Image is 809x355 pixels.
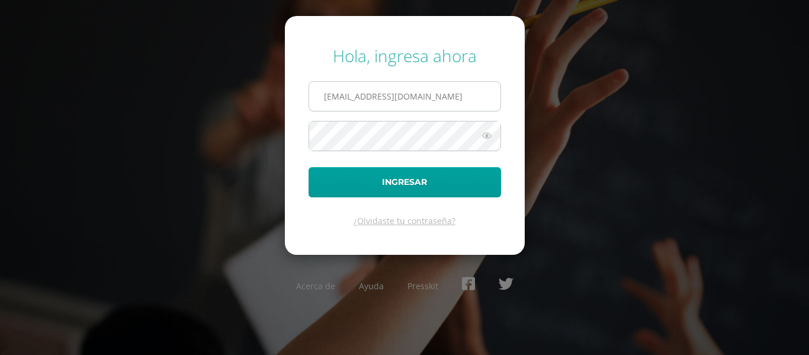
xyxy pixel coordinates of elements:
[309,167,501,197] button: Ingresar
[354,215,455,226] a: ¿Olvidaste tu contraseña?
[407,280,438,292] a: Presskit
[359,280,384,292] a: Ayuda
[309,82,500,111] input: Correo electrónico o usuario
[309,44,501,67] div: Hola, ingresa ahora
[296,280,335,292] a: Acerca de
